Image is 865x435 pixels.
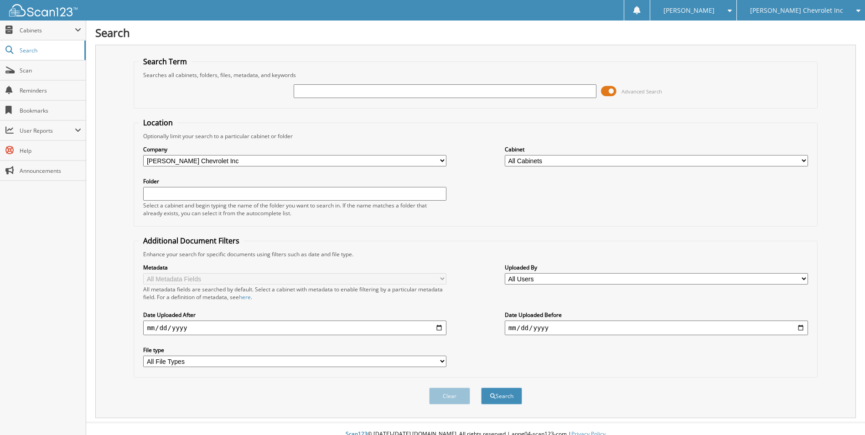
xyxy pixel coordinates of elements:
[20,47,80,54] span: Search
[143,202,446,217] div: Select a cabinet and begin typing the name of the folder you want to search in. If the name match...
[429,388,470,404] button: Clear
[622,88,662,95] span: Advanced Search
[20,127,75,135] span: User Reports
[143,264,446,271] label: Metadata
[505,264,808,271] label: Uploaded By
[481,388,522,404] button: Search
[20,87,81,94] span: Reminders
[143,177,446,185] label: Folder
[20,107,81,114] span: Bookmarks
[143,145,446,153] label: Company
[143,321,446,335] input: start
[505,321,808,335] input: end
[143,311,446,319] label: Date Uploaded After
[239,293,251,301] a: here
[505,145,808,153] label: Cabinet
[20,167,81,175] span: Announcements
[139,132,812,140] div: Optionally limit your search to a particular cabinet or folder
[143,346,446,354] label: File type
[505,311,808,319] label: Date Uploaded Before
[663,8,715,13] span: [PERSON_NAME]
[95,25,856,40] h1: Search
[20,67,81,74] span: Scan
[20,26,75,34] span: Cabinets
[139,71,812,79] div: Searches all cabinets, folders, files, metadata, and keywords
[139,118,177,128] legend: Location
[143,285,446,301] div: All metadata fields are searched by default. Select a cabinet with metadata to enable filtering b...
[139,57,192,67] legend: Search Term
[139,250,812,258] div: Enhance your search for specific documents using filters such as date and file type.
[20,147,81,155] span: Help
[750,8,843,13] span: [PERSON_NAME] Chevrolet Inc
[9,4,78,16] img: scan123-logo-white.svg
[139,236,244,246] legend: Additional Document Filters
